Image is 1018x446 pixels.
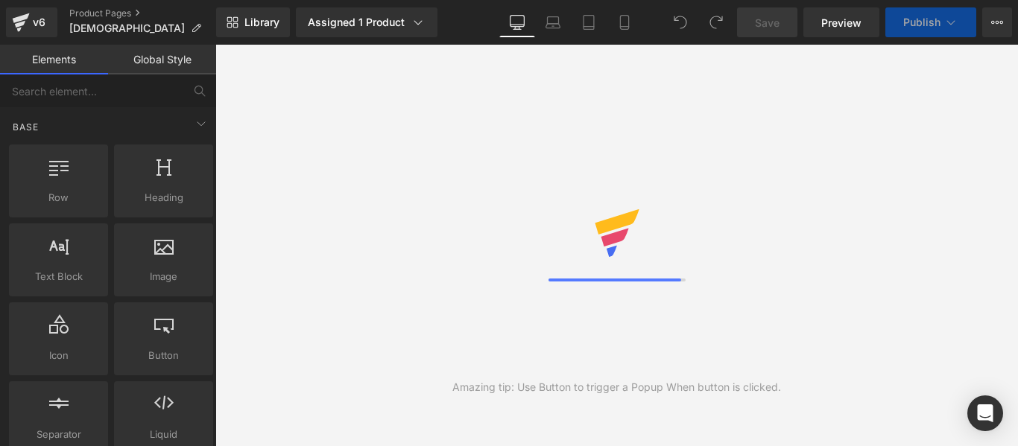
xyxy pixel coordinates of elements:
[13,269,104,284] span: Text Block
[701,7,731,37] button: Redo
[108,45,216,74] a: Global Style
[452,379,781,395] div: Amazing tip: Use Button to trigger a Popup When button is clicked.
[13,427,104,442] span: Separator
[13,348,104,363] span: Icon
[803,7,879,37] a: Preview
[666,7,695,37] button: Undo
[499,7,535,37] a: Desktop
[13,190,104,206] span: Row
[69,22,185,34] span: [DEMOGRAPHIC_DATA]
[755,15,780,31] span: Save
[118,269,209,284] span: Image
[216,7,290,37] a: New Library
[982,7,1012,37] button: More
[118,427,209,442] span: Liquid
[6,7,57,37] a: v6
[821,15,861,31] span: Preview
[30,13,48,32] div: v6
[11,120,40,134] span: Base
[308,15,426,30] div: Assigned 1 Product
[118,190,209,206] span: Heading
[244,16,279,29] span: Library
[967,395,1003,431] div: Open Intercom Messenger
[903,16,940,28] span: Publish
[535,7,571,37] a: Laptop
[607,7,642,37] a: Mobile
[885,7,976,37] button: Publish
[118,348,209,363] span: Button
[571,7,607,37] a: Tablet
[69,7,216,19] a: Product Pages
